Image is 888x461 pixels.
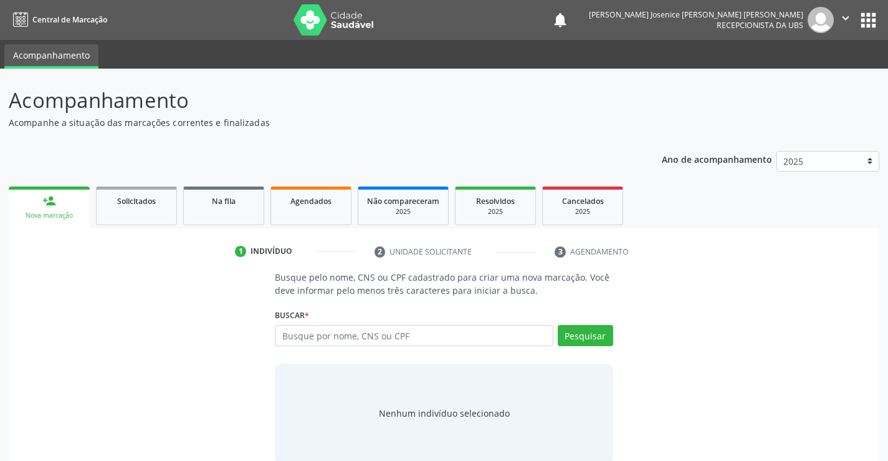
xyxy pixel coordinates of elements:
a: Central de Marcação [9,9,107,30]
div: 2025 [464,207,527,216]
div: Nenhum indivíduo selecionado [379,407,510,420]
input: Busque por nome, CNS ou CPF [275,325,553,346]
div: person_add [42,194,56,208]
a: Acompanhamento [4,44,98,69]
p: Ano de acompanhamento [662,151,772,167]
span: Recepcionista da UBS [717,20,803,31]
span: Cancelados [562,196,604,206]
p: Acompanhamento [9,85,618,116]
i:  [839,11,852,25]
button: apps [857,9,879,31]
button: Pesquisar [558,325,613,346]
div: Nova marcação [17,211,81,220]
button: notifications [551,11,569,29]
div: 2025 [551,207,614,216]
p: Busque pelo nome, CNS ou CPF cadastrado para criar uma nova marcação. Você deve informar pelo men... [275,271,613,297]
div: 2025 [367,207,439,216]
div: Indivíduo [251,246,292,257]
button:  [834,7,857,33]
span: Agendados [290,196,332,206]
p: Acompanhe a situação das marcações correntes e finalizadas [9,116,618,129]
span: Resolvidos [476,196,515,206]
div: 1 [235,246,246,257]
label: Buscar [275,306,309,325]
span: Na fila [212,196,236,206]
span: Não compareceram [367,196,439,206]
span: Solicitados [117,196,156,206]
img: img [808,7,834,33]
span: Central de Marcação [32,14,107,25]
div: [PERSON_NAME] Josenice [PERSON_NAME] [PERSON_NAME] [589,9,803,20]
